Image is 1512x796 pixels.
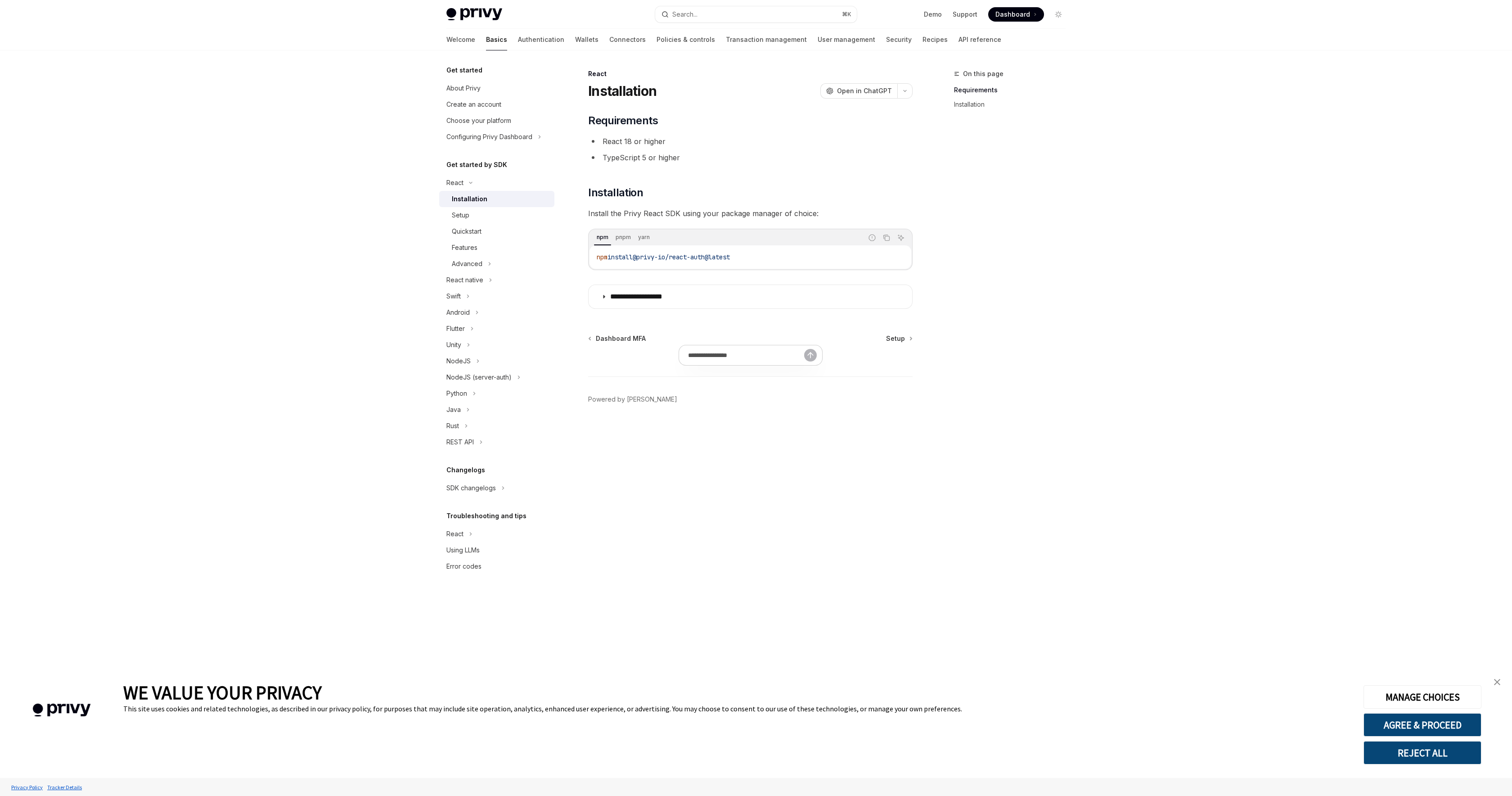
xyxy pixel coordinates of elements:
[609,29,646,50] a: Connectors
[886,334,905,343] span: Setup
[655,6,857,23] button: Open search
[635,232,652,243] div: yarn
[988,7,1044,22] a: Dashboard
[439,369,554,385] button: Toggle NodeJS (server-auth) section
[439,175,554,191] button: Toggle React section
[439,272,554,288] button: Toggle React native section
[446,115,511,126] div: Choose your platform
[439,418,554,434] button: Toggle Rust section
[439,191,554,207] a: Installation
[588,185,643,200] span: Installation
[45,779,84,795] a: Tracker Details
[597,253,607,261] span: npm
[446,291,461,302] div: Swift
[446,529,463,539] div: React
[588,83,657,99] h1: Installation
[446,388,467,399] div: Python
[446,29,475,50] a: Welcome
[922,29,948,50] a: Recipes
[452,242,477,253] div: Features
[446,372,512,383] div: NodeJS (server-auth)
[446,511,526,521] h5: Troubleshooting and tips
[123,704,1350,713] div: This site uses cookies and related technologies, as described in our privacy policy, for purposes...
[439,129,554,145] button: Toggle Configuring Privy Dashboard section
[688,345,804,365] input: Ask a question...
[633,253,730,261] span: @privy-io/react-auth@latest
[954,97,1073,112] a: Installation
[439,542,554,558] a: Using LLMs
[953,10,977,19] a: Support
[439,558,554,574] a: Error codes
[1494,679,1500,685] img: close banner
[820,83,897,99] button: Open in ChatGPT
[452,194,487,204] div: Installation
[452,210,469,221] div: Setup
[439,240,554,256] a: Features
[452,226,481,237] div: Quickstart
[439,304,554,321] button: Toggle Android section
[726,29,807,50] a: Transaction management
[439,96,554,113] a: Create an account
[1363,741,1481,764] button: REJECT ALL
[954,83,1073,97] a: Requirements
[446,545,480,556] div: Using LLMs
[439,385,554,402] button: Toggle Python section
[518,29,564,50] a: Authentication
[486,29,507,50] a: Basics
[446,83,481,94] div: About Privy
[439,480,554,496] button: Toggle SDK changelogs section
[607,253,633,261] span: install
[589,334,646,343] a: Dashboard MFA
[837,86,892,95] span: Open in ChatGPT
[439,113,554,129] a: Choose your platform
[13,691,110,730] img: company logo
[439,434,554,450] button: Toggle REST API section
[588,207,913,220] span: Install the Privy React SDK using your package manager of choice:
[446,421,459,431] div: Rust
[439,207,554,223] a: Setup
[439,402,554,418] button: Toggle Java section
[995,10,1030,19] span: Dashboard
[958,29,1001,50] a: API reference
[439,256,554,272] button: Toggle Advanced section
[804,349,817,362] button: Send message
[446,404,461,415] div: Java
[446,323,465,334] div: Flutter
[123,681,322,704] span: WE VALUE YOUR PRIVACY
[439,288,554,304] button: Toggle Swift section
[1363,685,1481,709] button: MANAGE CHOICES
[1051,7,1066,22] button: Toggle dark mode
[924,10,942,19] a: Demo
[446,99,501,110] div: Create an account
[842,11,851,18] span: ⌘ K
[9,779,45,795] a: Privacy Policy
[446,177,463,188] div: React
[818,29,875,50] a: User management
[439,353,554,369] button: Toggle NodeJS section
[1363,713,1481,737] button: AGREE & PROCEED
[588,69,913,78] div: React
[881,232,892,244] button: Copy the contents from the code block
[613,232,634,243] div: pnpm
[963,68,1003,79] span: On this page
[446,483,496,493] div: SDK changelogs
[439,223,554,240] a: Quickstart
[1488,673,1506,691] a: close banner
[446,465,485,475] h5: Changelogs
[588,113,658,128] span: Requirements
[446,356,471,366] div: NodeJS
[575,29,598,50] a: Wallets
[596,334,646,343] span: Dashboard MFA
[446,159,507,170] h5: Get started by SDK
[886,29,912,50] a: Security
[588,395,677,404] a: Powered by [PERSON_NAME]
[446,307,470,318] div: Android
[446,65,482,76] h5: Get started
[672,9,697,20] div: Search...
[886,334,912,343] a: Setup
[657,29,715,50] a: Policies & controls
[439,337,554,353] button: Toggle Unity section
[439,80,554,96] a: About Privy
[446,561,481,572] div: Error codes
[446,275,483,285] div: React native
